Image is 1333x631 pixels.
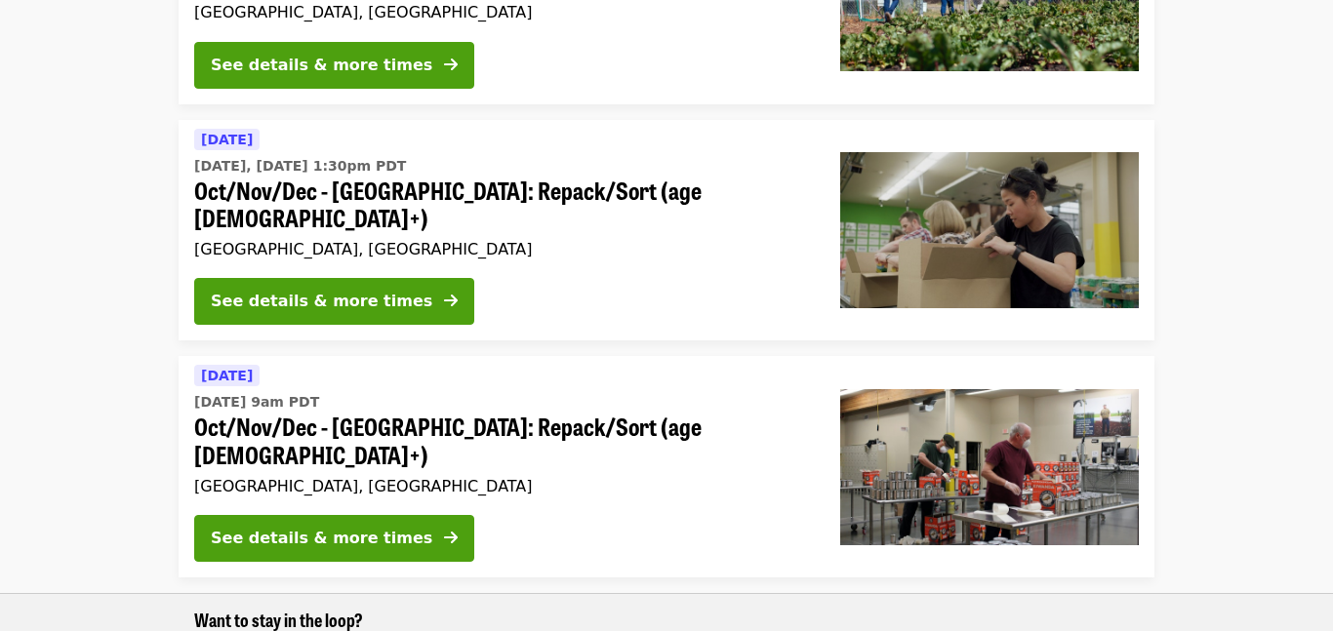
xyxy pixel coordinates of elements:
div: [GEOGRAPHIC_DATA], [GEOGRAPHIC_DATA] [194,3,809,21]
div: See details & more times [211,527,432,550]
a: See details for "Oct/Nov/Dec - Portland: Repack/Sort (age 8+)" [179,120,1154,341]
img: Oct/Nov/Dec - Portland: Repack/Sort (age 16+) organized by Oregon Food Bank [840,389,1139,545]
span: [DATE] [201,132,253,147]
span: Oct/Nov/Dec - [GEOGRAPHIC_DATA]: Repack/Sort (age [DEMOGRAPHIC_DATA]+) [194,413,809,469]
div: [GEOGRAPHIC_DATA], [GEOGRAPHIC_DATA] [194,240,809,258]
img: Oct/Nov/Dec - Portland: Repack/Sort (age 8+) organized by Oregon Food Bank [840,152,1139,308]
button: See details & more times [194,278,474,325]
time: [DATE], [DATE] 1:30pm PDT [194,156,406,177]
div: [GEOGRAPHIC_DATA], [GEOGRAPHIC_DATA] [194,477,809,495]
button: See details & more times [194,42,474,89]
button: See details & more times [194,515,474,562]
a: See details for "Oct/Nov/Dec - Portland: Repack/Sort (age 16+)" [179,356,1154,577]
i: arrow-right icon [444,292,458,310]
i: arrow-right icon [444,56,458,74]
span: [DATE] [201,368,253,383]
span: Oct/Nov/Dec - [GEOGRAPHIC_DATA]: Repack/Sort (age [DEMOGRAPHIC_DATA]+) [194,177,809,233]
div: See details & more times [211,290,432,313]
i: arrow-right icon [444,529,458,547]
div: See details & more times [211,54,432,77]
time: [DATE] 9am PDT [194,392,319,413]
